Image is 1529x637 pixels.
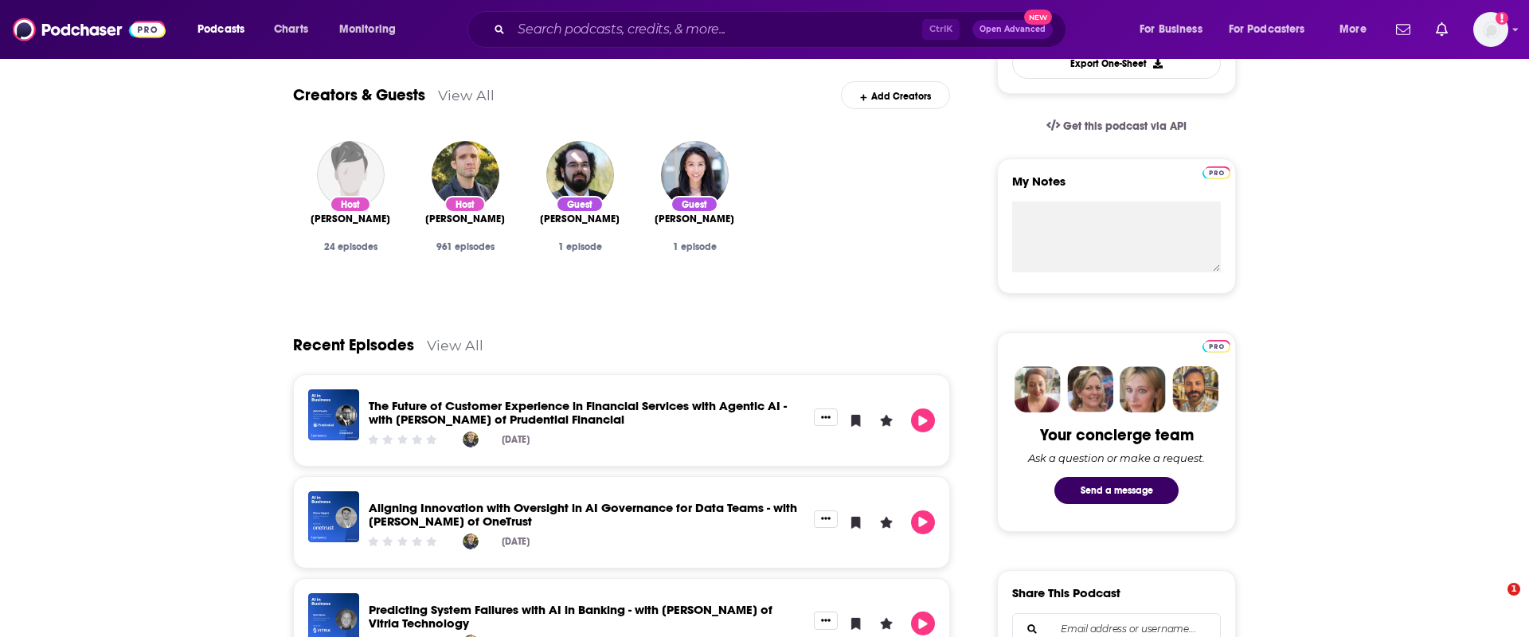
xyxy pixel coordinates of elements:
div: [DATE] [502,536,530,547]
span: New [1024,10,1053,25]
span: Open Advanced [980,25,1046,33]
div: 1 episode [535,241,624,252]
div: Your concierge team [1040,425,1194,445]
button: open menu [1128,17,1222,42]
a: Pro website [1202,338,1230,353]
span: Logged in as mindyn [1473,12,1508,47]
img: Connie Chan [661,141,729,209]
a: Show notifications dropdown [1429,16,1454,43]
a: The Future of Customer Experience in Financial Services with Agentic AI - with Abhii Parakh of Pr... [369,398,787,427]
button: Open AdvancedNew [972,20,1053,39]
div: Ask a question or make a request. [1028,451,1205,464]
button: Show profile menu [1473,12,1508,47]
span: 1 [1507,583,1520,596]
button: open menu [1218,17,1328,42]
button: Leave a Rating [874,612,898,635]
h3: Share This Podcast [1012,585,1120,600]
img: Podchaser Pro [1202,166,1230,179]
div: 1 episode [650,241,739,252]
img: Dan Faggella [463,533,479,549]
div: Guest [671,196,718,213]
label: My Notes [1012,174,1221,201]
span: More [1339,18,1367,41]
div: Community Rating: 0 out of 5 [366,535,439,547]
span: Ctrl K [922,19,960,40]
button: open menu [328,17,416,42]
span: Get this podcast via API [1063,119,1187,133]
div: Host [444,196,486,213]
span: For Podcasters [1229,18,1305,41]
button: Play [911,612,935,635]
button: Leave a Rating [874,510,898,534]
img: Dan Faggella [432,141,499,209]
button: Send a message [1054,477,1179,504]
input: Search podcasts, credits, & more... [511,17,922,42]
a: Creators & Guests [293,85,425,105]
span: Charts [274,18,308,41]
a: Connie Chan [655,213,734,225]
div: Search podcasts, credits, & more... [483,11,1081,48]
div: Add Creators [841,81,950,109]
img: Jules Profile [1120,366,1166,412]
button: Show More Button [814,408,838,426]
button: Show More Button [814,612,838,629]
a: View All [427,337,483,354]
div: [DATE] [502,434,530,445]
a: Predicting System Failures with AI in Banking - with Dale Skeen of Vitria Technology [369,602,772,631]
a: Dan Faggella [425,213,505,225]
button: Play [911,408,935,432]
a: Charts [264,17,318,42]
img: User Profile [1473,12,1508,47]
div: Host [330,196,371,213]
img: Podchaser - Follow, Share and Rate Podcasts [13,14,166,45]
button: Bookmark Episode [844,612,868,635]
img: Barbara Profile [1067,366,1113,412]
a: Get this podcast via API [1034,107,1199,146]
span: [PERSON_NAME] [311,213,390,225]
a: Matthew DeMello [311,213,390,225]
span: Podcasts [197,18,244,41]
div: Community Rating: 0 out of 5 [366,434,439,446]
button: Show More Button [814,510,838,528]
img: Aligning Innovation with Oversight in AI Governance for Data Teams - with Shane Wiggins of OneTrust [308,491,359,542]
img: Matthew DeMello [317,141,385,209]
button: Export One-Sheet [1012,48,1221,79]
button: Bookmark Episode [844,510,868,534]
button: Bookmark Episode [844,408,868,432]
img: The Future of Customer Experience in Financial Services with Agentic AI - with Abhii Parakh of Pr... [308,389,359,440]
a: View All [438,87,495,104]
img: Podchaser Pro [1202,340,1230,353]
a: Show notifications dropdown [1390,16,1417,43]
span: [PERSON_NAME] [425,213,505,225]
div: 24 episodes [306,241,395,252]
span: [PERSON_NAME] [540,213,620,225]
iframe: Intercom live chat [1475,583,1513,621]
span: Monitoring [339,18,396,41]
a: Recent Episodes [293,335,414,355]
img: Jon Profile [1172,366,1218,412]
span: For Business [1140,18,1202,41]
div: Guest [556,196,604,213]
img: Sydney Profile [1015,366,1061,412]
button: open menu [186,17,265,42]
button: Leave a Rating [874,408,898,432]
button: open menu [1328,17,1386,42]
a: Aligning Innovation with Oversight in AI Governance for Data Teams - with Shane Wiggins of OneTrust [369,500,797,529]
img: Eliezer Yudkowsky [546,141,614,209]
a: Eliezer Yudkowsky [540,213,620,225]
img: Dan Faggella [463,432,479,447]
span: [PERSON_NAME] [655,213,734,225]
svg: Add a profile image [1496,12,1508,25]
a: Pro website [1202,164,1230,179]
button: Play [911,510,935,534]
div: 961 episodes [420,241,510,252]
